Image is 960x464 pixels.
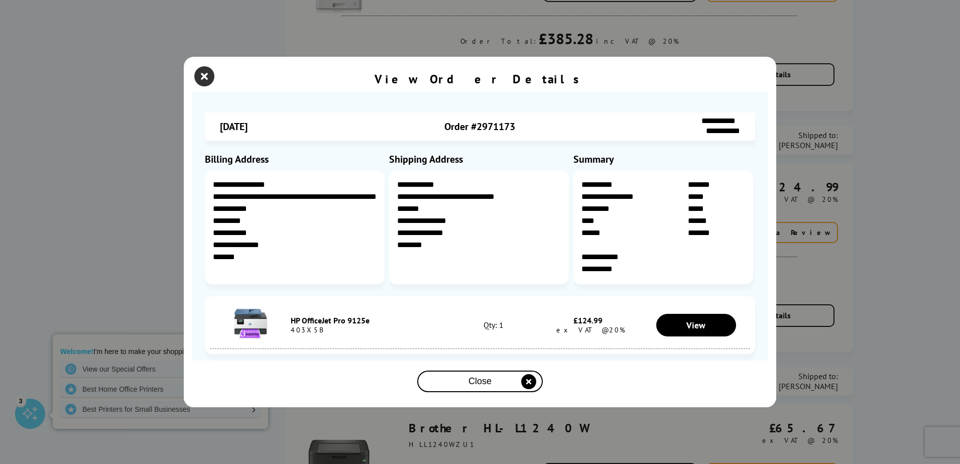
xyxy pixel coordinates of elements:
[291,325,453,334] div: 403X5B
[686,319,705,331] span: View
[233,306,268,341] img: HP OfficeJet Pro 9125e
[389,153,571,166] div: Shipping Address
[453,320,534,330] div: Qty: 1
[197,69,212,84] button: close modal
[656,314,737,336] a: View
[417,371,543,392] button: close modal
[375,71,585,87] div: View Order Details
[573,153,755,166] div: Summary
[573,315,603,325] span: £124.99
[291,315,453,325] div: HP OfficeJet Pro 9125e
[551,325,625,334] span: ex VAT @20%
[220,120,248,133] span: [DATE]
[444,120,515,133] span: Order #2971173
[205,153,387,166] div: Billing Address
[468,376,492,387] span: Close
